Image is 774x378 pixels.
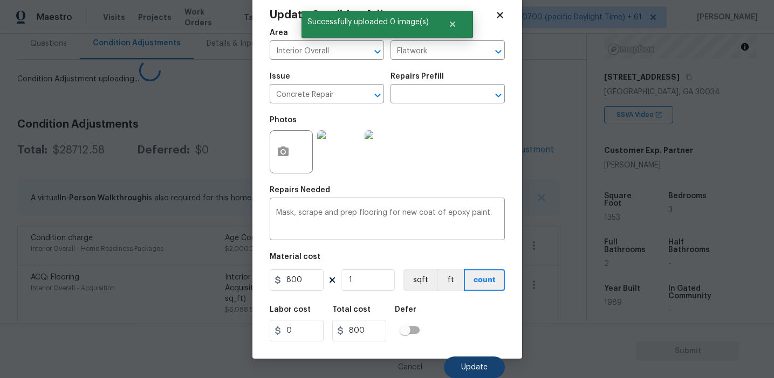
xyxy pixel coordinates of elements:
[491,44,506,59] button: Open
[270,73,290,80] h5: Issue
[391,73,444,80] h5: Repairs Prefill
[464,269,505,291] button: count
[491,88,506,103] button: Open
[370,88,385,103] button: Open
[435,13,470,35] button: Close
[276,209,498,232] textarea: Mask, scrape and prep flooring for new coat of epoxy paint.
[461,363,488,372] span: Update
[270,253,320,261] h5: Material cost
[332,306,371,313] h5: Total cost
[270,306,311,313] h5: Labor cost
[403,269,437,291] button: sqft
[395,306,416,313] h5: Defer
[398,363,422,372] span: Cancel
[381,356,440,378] button: Cancel
[444,356,505,378] button: Update
[302,11,435,33] span: Successfully uploaded 0 image(s)
[270,10,495,20] h2: Update Condition Adjustment
[370,44,385,59] button: Open
[270,116,297,124] h5: Photos
[270,29,288,37] h5: Area
[437,269,464,291] button: ft
[270,186,330,194] h5: Repairs Needed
